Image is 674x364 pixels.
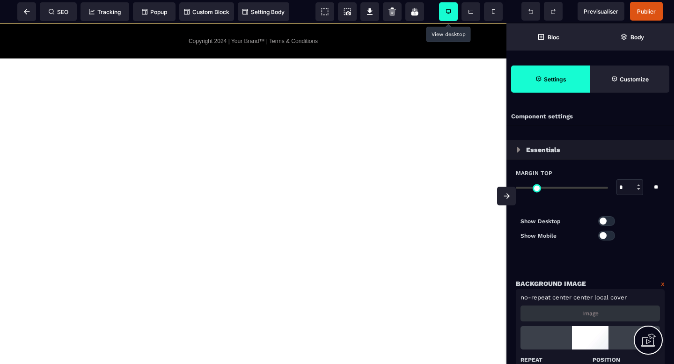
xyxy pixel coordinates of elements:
[661,278,665,289] a: x
[562,326,618,349] img: loading
[184,8,229,15] span: Custom Block
[242,8,285,15] span: Setting Body
[511,66,590,93] span: Settings
[637,8,656,15] span: Publier
[610,294,627,301] span: cover
[620,76,649,83] strong: Customize
[506,23,590,51] span: Open Blocks
[520,231,590,240] p: Show Mobile
[516,169,552,177] span: Margin Top
[630,34,644,41] strong: Body
[142,8,167,15] span: Popup
[338,2,357,21] span: Screenshot
[520,217,590,226] p: Show Desktop
[578,2,624,21] span: Preview
[516,278,586,289] p: Background Image
[590,23,674,51] span: Open Layer Manager
[520,294,550,301] span: no-repeat
[526,144,560,155] p: Essentials
[552,294,593,301] span: center center
[590,66,669,93] span: Open Style Manager
[582,310,599,317] p: Image
[89,8,121,15] span: Tracking
[544,76,566,83] strong: Settings
[594,294,608,301] span: local
[315,2,334,21] span: View components
[548,34,559,41] strong: Bloc
[49,8,68,15] span: SEO
[584,8,618,15] span: Previsualiser
[517,147,520,153] img: loading
[506,108,674,126] div: Component settings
